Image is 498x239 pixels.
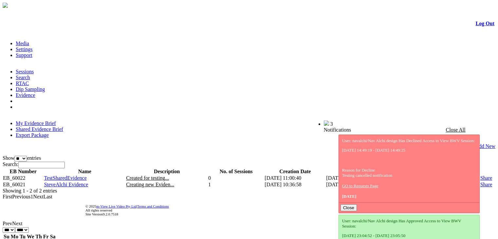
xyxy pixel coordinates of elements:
a: 1 [30,194,33,199]
a: Export Package [16,132,49,138]
p: [DATE] 23:04:52 - [DATE] 23:05:50 [342,233,476,238]
a: Next [33,194,43,199]
a: Settings [16,46,33,52]
img: arrow-3.png [3,3,8,8]
div: Showing 1 - 2 of 2 entries [3,188,495,194]
div: Notifications [324,127,482,133]
a: m-View Live Video Pty Ltd [96,204,137,208]
span: Creating new Eviden... [126,182,174,187]
a: Sessions [16,69,34,74]
input: Search: [18,162,65,168]
a: RTAC [16,81,29,86]
select: Select month [3,227,15,233]
a: Share [480,175,492,181]
a: First [3,194,12,199]
span: [DATE] [342,194,357,199]
a: Media [16,41,29,46]
span: Welcome, [PERSON_NAME] design (General User) [220,121,311,126]
p: [DATE] 14:49:19 - [DATE] 14:49:25 [342,148,476,153]
th: Name: activate to sort column ascending [44,168,126,175]
td: 0 [208,175,264,181]
td: EB_60021 [3,181,44,188]
td: 1 [208,181,264,188]
label: Search: [3,161,65,167]
th: No. of Sessions: activate to sort column ascending [208,168,264,175]
a: Share [480,182,492,187]
a: Previous [12,194,30,199]
a: Next [12,221,22,226]
a: Terms and Conditions [137,204,169,208]
button: Close [341,204,357,211]
img: bell25.png [324,120,329,126]
a: Evidence [16,92,35,98]
div: User: navalchi/Nav Alchi design Has Declined Access to View BWV Session: Reason for Decline Testi... [342,138,476,199]
select: Select year [15,227,29,233]
th: EB Number: activate to sort column ascending [3,168,44,175]
a: Dip Sampling [16,86,45,92]
a: SteveAlchi Evidence [44,182,88,187]
td: EB_60022 [3,175,44,181]
a: Log Out [476,21,494,26]
a: Prev [3,221,12,226]
a: Shared Evidence Brief [16,126,63,132]
a: Search [16,75,30,80]
img: DigiCert Secured Site Seal [31,201,57,220]
a: Support [16,52,32,58]
a: My Evidence Brief [16,120,56,126]
th: Description: activate to sort column ascending [126,168,208,175]
a: TestSharedEvidence [44,175,86,181]
span: 9.2.0.7518 [103,212,118,216]
span: Created for testing... [126,175,169,181]
a: GO to Requests Page [342,183,378,188]
div: © 2025 | All rights reserved [85,204,494,216]
a: Add New [475,143,495,149]
select: Showentries [14,156,27,161]
a: Close All [446,127,466,133]
a: Last [43,194,52,199]
div: Site Version [85,212,494,216]
span: 3 [330,121,333,127]
label: Show entries [3,155,41,161]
